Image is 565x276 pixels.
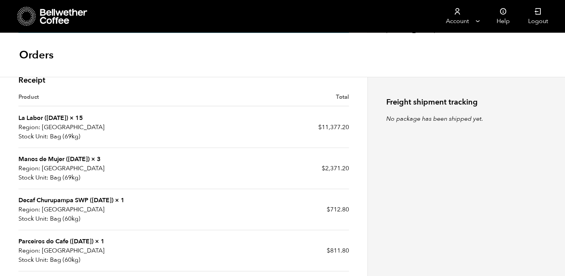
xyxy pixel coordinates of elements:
[18,132,48,141] strong: Stock Unit:
[327,205,349,214] bdi: 712.80
[184,93,349,107] th: Total
[18,214,48,223] strong: Stock Unit:
[18,205,184,214] p: [GEOGRAPHIC_DATA]
[327,246,330,255] span: $
[318,123,349,131] bdi: 11,377.20
[18,155,90,163] a: Manos de Mujer ([DATE])
[18,255,184,264] p: Bag (60kg)
[18,205,40,214] strong: Region:
[70,114,83,122] strong: × 15
[18,164,40,173] strong: Region:
[18,196,113,205] a: Decaf Churupampa SWP ([DATE])
[18,214,184,223] p: Bag (60kg)
[18,246,40,255] strong: Region:
[91,155,101,163] strong: × 3
[327,205,330,214] span: $
[322,164,349,173] bdi: 2,371.20
[386,98,547,106] h2: Freight shipment tracking
[18,132,184,141] p: Bag (69kg)
[19,48,53,62] h1: Orders
[18,246,184,255] p: [GEOGRAPHIC_DATA]
[18,237,93,246] a: Parceiros do Cafe ([DATE])
[386,115,483,123] i: No package has been shipped yet.
[18,123,184,132] p: [GEOGRAPHIC_DATA]
[95,237,105,246] strong: × 1
[18,114,68,122] a: La Labor ([DATE])
[18,173,48,182] strong: Stock Unit:
[327,246,349,255] bdi: 811.80
[318,123,322,131] span: $
[18,93,184,107] th: Product
[18,173,184,182] p: Bag (69kg)
[115,196,125,205] strong: × 1
[18,123,40,132] strong: Region:
[18,255,48,264] strong: Stock Unit:
[18,164,184,173] p: [GEOGRAPHIC_DATA]
[322,164,325,173] span: $
[18,76,349,85] h2: Receipt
